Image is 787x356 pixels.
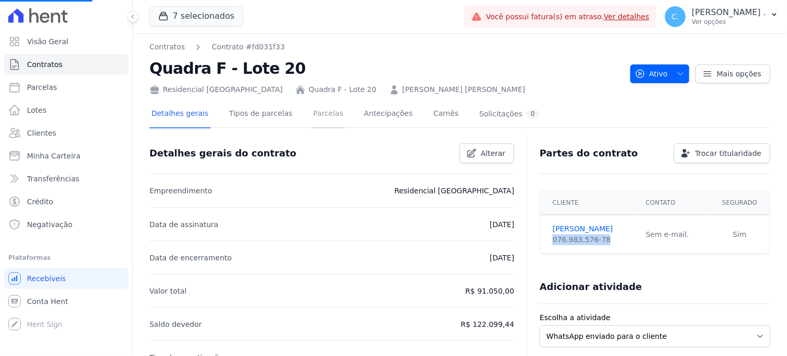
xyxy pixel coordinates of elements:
a: Carnês [431,101,461,128]
span: Transferências [27,174,79,184]
span: Você possui fatura(s) em atraso. [486,11,650,22]
a: [PERSON_NAME] [PERSON_NAME] [403,84,526,95]
a: Parcelas [311,101,346,128]
a: Ver detalhes [604,12,650,21]
a: Quadra F - Lote 20 [309,84,377,95]
span: Trocar titularidade [695,148,762,159]
td: Sim [710,215,770,254]
a: [PERSON_NAME] [553,223,633,234]
a: Contratos [149,42,185,52]
p: Empreendimento [149,184,212,197]
p: Ver opções [692,18,766,26]
div: 0 [527,109,539,119]
th: Cliente [540,191,639,215]
p: R$ 122.099,44 [461,318,514,331]
span: Alterar [481,148,506,159]
h2: Quadra F - Lote 20 [149,57,622,80]
a: Trocar titularidade [674,143,770,163]
nav: Breadcrumb [149,42,622,52]
a: Lotes [4,100,128,121]
p: R$ 91.050,00 [465,285,514,297]
div: Plataformas [8,252,124,264]
span: C. [672,13,679,20]
p: Valor total [149,285,187,297]
th: Contato [640,191,710,215]
a: Contratos [4,54,128,75]
div: Solicitações [479,109,539,119]
p: Data de assinatura [149,218,218,231]
a: Contrato #fd031f33 [212,42,285,52]
button: Ativo [630,64,690,83]
div: Residencial [GEOGRAPHIC_DATA] [149,84,283,95]
span: Crédito [27,196,53,207]
a: Negativação [4,214,128,235]
span: Minha Carteira [27,151,80,161]
span: Contratos [27,59,62,70]
a: Tipos de parcelas [227,101,295,128]
td: Sem e-mail. [640,215,710,254]
div: 076.983.576-78 [553,234,633,245]
th: Segurado [710,191,770,215]
a: Conta Hent [4,291,128,312]
p: [PERSON_NAME] . [692,7,766,18]
span: Parcelas [27,82,57,93]
a: Mais opções [696,64,770,83]
a: Alterar [460,143,515,163]
a: Transferências [4,168,128,189]
a: Clientes [4,123,128,143]
a: Recebíveis [4,268,128,289]
a: Antecipações [362,101,415,128]
p: [DATE] [490,252,514,264]
p: Data de encerramento [149,252,232,264]
span: Negativação [27,219,73,230]
button: 7 selecionados [149,6,243,26]
p: Saldo devedor [149,318,202,331]
a: Solicitações0 [477,101,541,128]
span: Lotes [27,105,47,115]
span: Conta Hent [27,296,68,307]
h3: Partes do contrato [540,147,638,160]
a: Parcelas [4,77,128,98]
span: Mais opções [717,69,762,79]
span: Recebíveis [27,273,66,284]
nav: Breadcrumb [149,42,285,52]
a: Crédito [4,191,128,212]
a: Detalhes gerais [149,101,211,128]
button: C. [PERSON_NAME] . Ver opções [657,2,787,31]
a: Visão Geral [4,31,128,52]
h3: Adicionar atividade [540,281,642,293]
p: Residencial [GEOGRAPHIC_DATA] [395,184,515,197]
h3: Detalhes gerais do contrato [149,147,296,160]
span: Ativo [635,64,668,83]
label: Escolha a atividade [540,312,770,323]
span: Visão Geral [27,36,68,47]
p: [DATE] [490,218,514,231]
a: Minha Carteira [4,146,128,166]
span: Clientes [27,128,56,138]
